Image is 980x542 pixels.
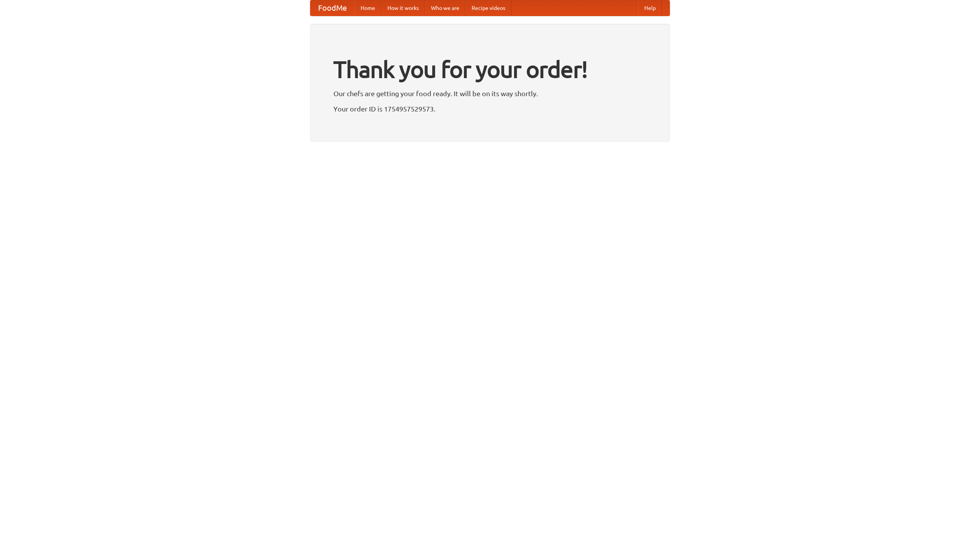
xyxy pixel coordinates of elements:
a: Recipe videos [465,0,511,16]
a: Home [354,0,381,16]
p: Our chefs are getting your food ready. It will be on its way shortly. [333,88,647,99]
h1: Thank you for your order! [333,51,647,88]
a: How it works [381,0,425,16]
a: Help [638,0,662,16]
a: Who we are [425,0,465,16]
p: Your order ID is 1754957529573. [333,103,647,115]
a: FoodMe [310,0,354,16]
